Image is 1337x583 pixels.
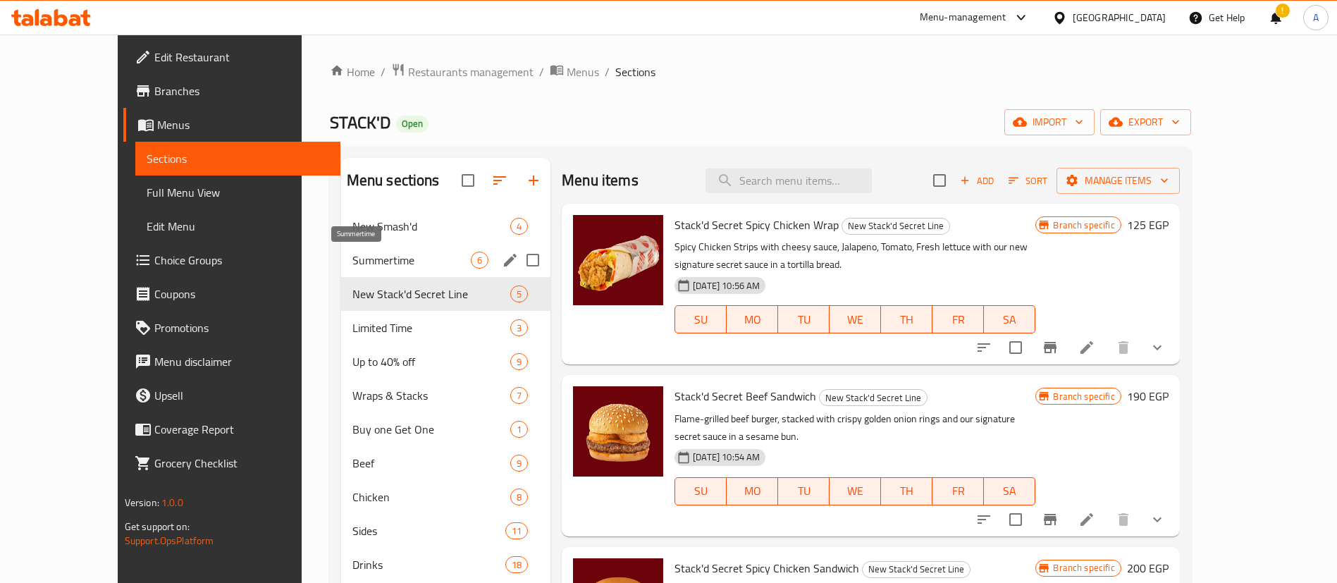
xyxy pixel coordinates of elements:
[835,481,875,501] span: WE
[1078,339,1095,356] a: Edit menu item
[381,63,386,80] li: /
[352,522,505,539] span: Sides
[820,390,927,406] span: New Stack'd Secret Line
[123,345,341,379] a: Menu disclaimer
[732,309,772,330] span: MO
[784,309,824,330] span: TU
[1001,333,1030,362] span: Select to update
[954,170,999,192] span: Add item
[615,63,655,80] span: Sections
[539,63,544,80] li: /
[1068,172,1169,190] span: Manage items
[396,116,429,133] div: Open
[505,522,528,539] div: items
[510,387,528,404] div: items
[1149,339,1166,356] svg: Show Choices
[1127,215,1169,235] h6: 125 EGP
[1009,173,1047,189] span: Sort
[511,321,527,335] span: 3
[510,286,528,302] div: items
[154,421,330,438] span: Coverage Report
[352,319,510,336] span: Limited Time
[352,387,510,404] span: Wraps & Stacks
[125,493,159,512] span: Version:
[1107,331,1140,364] button: delete
[330,63,1191,81] nav: breadcrumb
[732,481,772,501] span: MO
[1073,10,1166,25] div: [GEOGRAPHIC_DATA]
[1140,331,1174,364] button: show more
[352,556,505,573] div: Drinks
[157,116,330,133] span: Menus
[984,305,1035,333] button: SA
[938,309,978,330] span: FR
[123,40,341,74] a: Edit Restaurant
[1005,170,1051,192] button: Sort
[352,218,510,235] div: New Smash'd
[510,489,528,505] div: items
[958,173,996,189] span: Add
[687,450,765,464] span: [DATE] 10:54 AM
[835,309,875,330] span: WE
[154,252,330,269] span: Choice Groups
[352,455,510,472] span: Beef
[674,477,727,505] button: SU
[819,389,928,406] div: New Stack'd Secret Line
[1033,503,1067,536] button: Branch-specific-item
[154,353,330,370] span: Menu disclaimer
[674,558,859,579] span: Stack'd Secret Spicy Chicken Sandwich
[990,309,1030,330] span: SA
[784,481,824,501] span: TU
[500,250,521,271] button: edit
[1100,109,1191,135] button: export
[863,561,970,577] span: New Stack'd Secret Line
[352,353,510,370] span: Up to 40% off
[511,423,527,436] span: 1
[990,481,1030,501] span: SA
[352,421,510,438] span: Buy one Get One
[727,305,778,333] button: MO
[1107,503,1140,536] button: delete
[881,477,932,505] button: TH
[341,514,551,548] div: Sides11
[1004,109,1095,135] button: import
[1033,331,1067,364] button: Branch-specific-item
[567,63,599,80] span: Menus
[154,319,330,336] span: Promotions
[154,82,330,99] span: Branches
[162,493,184,512] span: 1.0.0
[510,455,528,472] div: items
[123,412,341,446] a: Coverage Report
[1078,511,1095,528] a: Edit menu item
[605,63,610,80] li: /
[154,49,330,66] span: Edit Restaurant
[341,345,551,379] div: Up to 40% off9
[511,457,527,470] span: 9
[999,170,1056,192] span: Sort items
[932,305,984,333] button: FR
[862,561,971,578] div: New Stack'd Secret Line
[674,410,1035,446] p: Flame-grilled beef burger, stacked with crispy golden onion rings and our signature secret sauce ...
[147,218,330,235] span: Edit Menu
[154,455,330,472] span: Grocery Checklist
[932,477,984,505] button: FR
[842,218,949,234] span: New Stack'd Secret Line
[511,389,527,403] span: 7
[1047,390,1120,403] span: Branch specific
[727,477,778,505] button: MO
[1047,219,1120,232] span: Branch specific
[123,379,341,412] a: Upsell
[341,446,551,480] div: Beef9
[938,481,978,501] span: FR
[573,386,663,477] img: Stack'd Secret Beef Sandwich
[511,288,527,301] span: 5
[123,74,341,108] a: Branches
[511,491,527,504] span: 8
[967,503,1001,536] button: sort-choices
[511,355,527,369] span: 9
[778,477,830,505] button: TU
[954,170,999,192] button: Add
[674,214,839,235] span: Stack'd Secret Spicy Chicken Wrap
[506,524,527,538] span: 11
[347,170,440,191] h2: Menu sections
